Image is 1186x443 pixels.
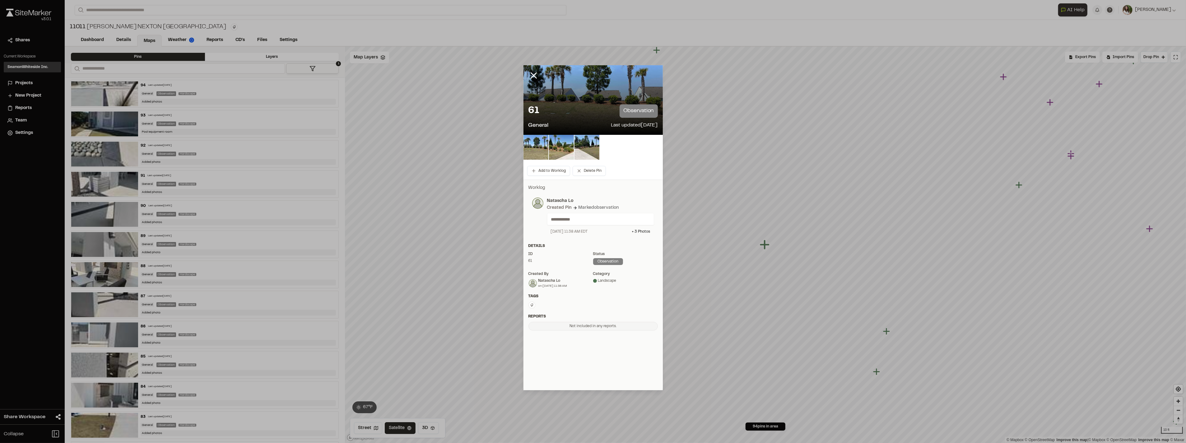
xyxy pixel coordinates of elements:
button: Delete Pin [573,166,606,176]
p: Natascha Lo [547,198,654,204]
div: ID [528,251,593,257]
img: file [523,135,548,160]
div: Not included in any reports. [528,322,658,331]
div: + 3 Photo s [632,229,650,235]
img: file [574,135,599,160]
div: [DATE] 11:38 AM EDT [551,229,588,235]
div: Natascha Lo [538,278,567,284]
img: photo [532,198,543,209]
p: 61 [528,105,539,117]
div: 61 [528,258,593,264]
div: Landscape [593,278,658,284]
div: Status [593,251,658,257]
p: Worklog [528,185,658,191]
p: observation [620,104,658,118]
div: on [DATE] 11:38 AM [538,284,567,288]
div: Reports [528,314,658,319]
div: observation [593,258,623,265]
div: Marked observation [579,204,619,211]
p: Last updated [DATE] [611,121,658,130]
div: Created by [528,271,593,277]
div: category [593,271,658,277]
button: Add to Worklog [527,166,570,176]
img: Natascha Lo [529,279,537,287]
div: Details [528,243,658,249]
div: Tags [528,294,658,299]
img: file [549,135,574,160]
p: General [528,121,549,130]
div: Created Pin [547,204,572,211]
button: Edit Tags [528,302,535,308]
